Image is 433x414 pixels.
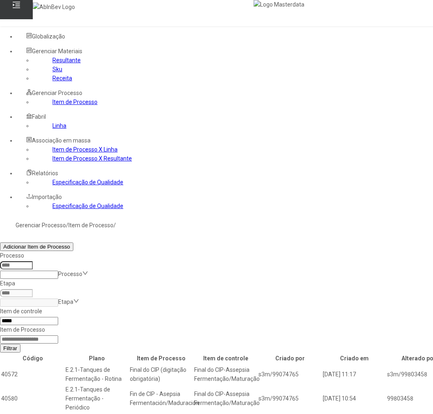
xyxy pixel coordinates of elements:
[32,33,65,40] span: Globalização
[129,385,193,412] td: Fin de CIP - Asepsia Fermentación/Maduración
[32,137,91,144] span: Associação em massa
[1,353,64,363] th: Código
[322,353,386,363] th: Criado em
[32,90,82,96] span: Gerenciar Processo
[66,222,68,228] nz-breadcrumb-separator: /
[258,385,322,412] td: s3m/99074765
[52,66,62,72] a: Sku
[65,385,129,412] td: E.2.1-Tanques de Fermentação - Periódico
[52,99,97,105] a: Item de Processo
[16,222,66,228] a: Gerenciar Processo
[68,222,113,228] a: Item de Processo
[322,365,386,384] td: [DATE] 11:17
[194,365,257,384] td: Final do CIP-Assepsia Fermentação/Maturação
[113,222,116,228] nz-breadcrumb-separator: /
[32,170,58,176] span: Relatórios
[3,244,70,250] span: Adicionar Item de Processo
[65,353,129,363] th: Plano
[58,299,73,305] nz-select-placeholder: Etapa
[52,75,72,81] a: Receita
[322,385,386,412] td: [DATE] 10:54
[258,365,322,384] td: s3m/99074765
[1,365,64,384] td: 40572
[52,57,81,63] a: Resultante
[194,385,257,412] td: Final do CIP-Assepsia Fermentação/Maturação
[129,353,193,363] th: Item de Processo
[52,155,132,162] a: Item de Processo X Resultante
[32,48,82,54] span: Gerenciar Materiais
[194,353,257,363] th: Item de controle
[52,146,118,153] a: Item de Processo X Linha
[32,113,46,120] span: Fabril
[32,194,62,200] span: Importação
[33,2,75,11] img: AbInBev Logo
[52,203,123,209] a: Especificação de Qualidade
[258,353,322,363] th: Criado por
[3,345,17,351] span: Filtrar
[52,122,66,129] a: Linha
[52,179,123,186] a: Especificação de Qualidade
[129,365,193,384] td: Final do CIP (digitação obrigatória)
[58,271,82,277] nz-select-placeholder: Processo
[65,365,129,384] td: E.2.1-Tanques de Fermentação - Rotina
[1,385,64,412] td: 40580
